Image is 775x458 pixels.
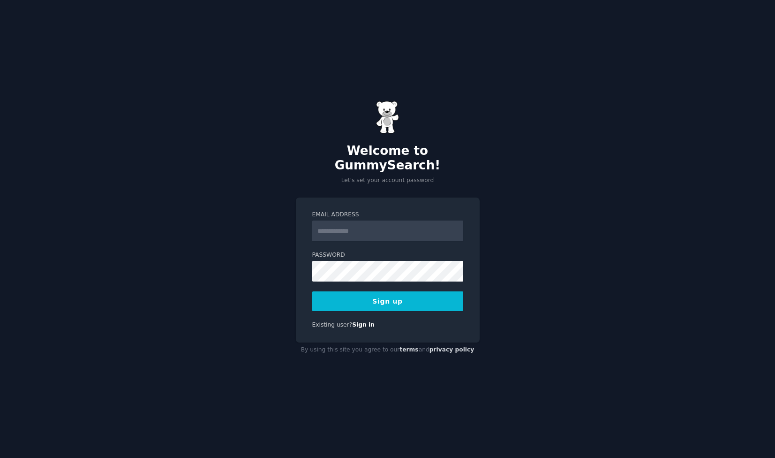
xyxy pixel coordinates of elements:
span: Existing user? [312,321,353,328]
a: Sign in [352,321,375,328]
button: Sign up [312,291,463,311]
a: terms [399,346,418,353]
h2: Welcome to GummySearch! [296,144,480,173]
label: Password [312,251,463,260]
div: By using this site you agree to our and [296,343,480,358]
label: Email Address [312,211,463,219]
a: privacy policy [429,346,474,353]
img: Gummy Bear [376,101,399,134]
p: Let's set your account password [296,176,480,185]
